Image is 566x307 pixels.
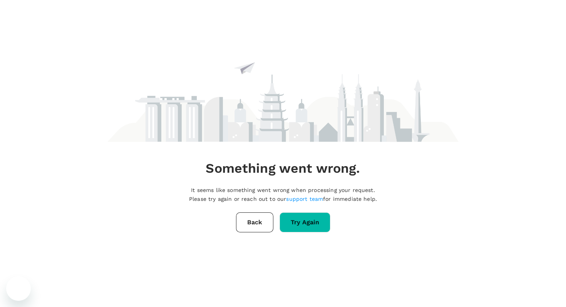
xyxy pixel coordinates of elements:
a: support team [286,196,323,202]
button: Try Again [280,212,330,232]
iframe: Button to launch messaging window [6,276,31,301]
img: maintenance [107,28,459,142]
button: Back [236,212,273,232]
h4: Something went wrong. [206,160,360,177]
p: It seems like something went wrong when processing your request. Please try again or reach out to... [189,186,377,203]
